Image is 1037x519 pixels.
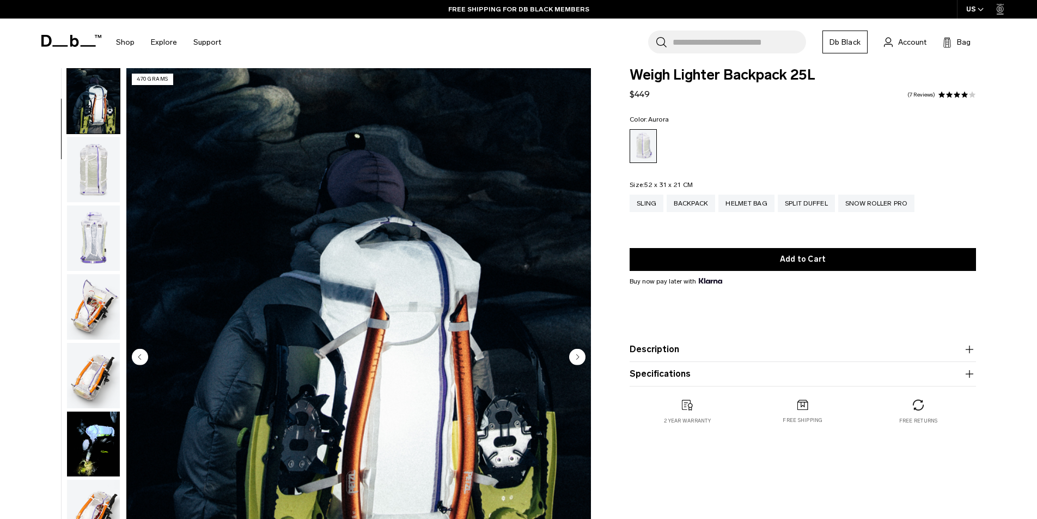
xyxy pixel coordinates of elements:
span: Weigh Lighter Backpack 25L [630,68,976,82]
a: Sling [630,195,663,212]
a: Explore [151,23,177,62]
a: Shop [116,23,135,62]
a: Backpack [667,195,715,212]
button: Description [630,343,976,356]
nav: Main Navigation [108,19,229,66]
a: Db Black [822,31,868,53]
span: Buy now pay later with [630,276,722,286]
span: 52 x 31 x 21 CM [644,181,693,189]
span: $449 [630,89,650,99]
p: 2 year warranty [664,417,711,425]
img: Weigh_Lighter_Backpack_25L_3.png [67,206,120,271]
button: Add to Cart [630,248,976,271]
a: 7 reviews [907,92,935,98]
button: Weigh_Lighter_Backpack_25L_5.png [66,342,120,409]
button: Weigh_Lighter_Backpack_25L_Lifestyle_new.png [66,68,120,135]
p: 470 grams [132,74,173,85]
a: Helmet Bag [718,195,774,212]
a: Aurora [630,129,657,163]
span: Bag [957,37,971,48]
a: Split Duffel [778,195,835,212]
button: Weigh_Lighter_Backpack_25L_4.png [66,274,120,340]
button: Next slide [569,349,585,367]
button: Weigh_Lighter_Backpack_25L_3.png [66,205,120,271]
img: Weigh_Lighter_Backpack_25L_5.png [67,343,120,408]
a: Account [884,35,926,49]
legend: Color: [630,116,669,123]
span: Account [898,37,926,48]
img: {"height" => 20, "alt" => "Klarna"} [699,278,722,283]
span: Aurora [648,116,669,123]
button: Previous slide [132,349,148,367]
button: Weigh_Lighter_Backpack_25L_2.png [66,136,120,203]
img: Weigh_Lighter_Backpack_25L_2.png [67,137,120,202]
img: Weigh_Lighter_Backpack_25L_4.png [67,274,120,340]
button: Specifications [630,367,976,381]
a: Snow Roller Pro [838,195,914,212]
a: FREE SHIPPING FOR DB BLACK MEMBERS [448,4,589,14]
img: Weigh_Lighter_Backpack_25L_Lifestyle_new.png [67,69,120,134]
button: Bag [943,35,971,49]
button: Weigh Lighter Backpack 25L Aurora [66,411,120,478]
p: Free shipping [783,417,822,424]
legend: Size: [630,182,693,188]
a: Support [193,23,221,62]
img: Weigh Lighter Backpack 25L Aurora [67,412,120,477]
p: Free returns [899,417,938,425]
